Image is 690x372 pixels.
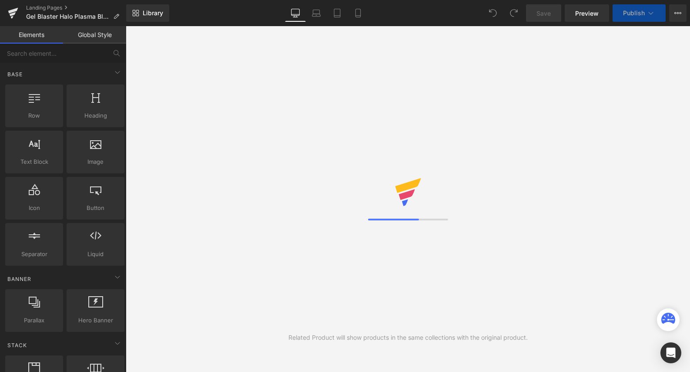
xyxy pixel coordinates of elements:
a: Preview [565,4,609,22]
a: Global Style [63,26,126,44]
button: Undo [484,4,502,22]
a: Landing Pages [26,4,126,11]
a: Desktop [285,4,306,22]
span: Hero Banner [69,316,122,325]
div: Related Product will show products in the same collections with the original product. [288,333,528,342]
span: Parallax [8,316,60,325]
span: Stack [7,341,28,349]
button: More [669,4,687,22]
a: Laptop [306,4,327,22]
span: Liquid [69,250,122,259]
span: Banner [7,275,32,283]
span: Icon [8,203,60,213]
span: Text Block [8,157,60,166]
span: Gel Blaster Halo Plasma Blaster [26,13,110,20]
span: Heading [69,111,122,120]
a: Mobile [348,4,368,22]
span: Image [69,157,122,166]
span: Button [69,203,122,213]
button: Publish [613,4,666,22]
span: Library [143,9,163,17]
a: Tablet [327,4,348,22]
span: Separator [8,250,60,259]
span: Row [8,111,60,120]
span: Publish [623,10,645,17]
div: Open Intercom Messenger [660,342,681,363]
a: New Library [126,4,169,22]
span: Save [536,9,551,18]
span: Base [7,70,23,78]
span: Preview [575,9,599,18]
button: Redo [505,4,523,22]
